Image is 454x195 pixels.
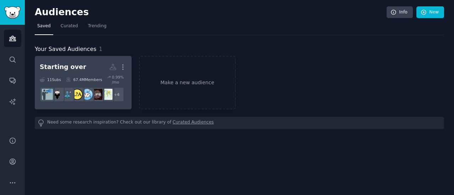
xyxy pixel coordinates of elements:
a: Curated [58,21,81,35]
span: 1 [99,46,103,52]
img: careerchange [62,89,73,100]
a: New [416,6,444,18]
span: Your Saved Audiences [35,45,96,54]
span: Curated [61,23,78,29]
img: Life [92,89,103,100]
img: AskReddit [82,89,93,100]
img: GummySearch logo [4,6,21,19]
img: IWantOut [101,89,112,100]
div: 67.4M Members [66,75,102,85]
a: Saved [35,21,53,35]
a: Make a new audience [139,56,236,109]
h2: Audiences [35,7,387,18]
img: Advice [42,89,53,100]
div: Need some research inspiration? Check out our library of [35,117,444,129]
a: Info [387,6,413,18]
div: + 4 [109,87,124,102]
div: 0.99 % /mo [112,75,127,85]
a: Starting over11Subs67.4MMembers0.99% /mo+4IWantOutLifeAskRedditLifeAdvicecareerchangecareerguidan... [35,56,132,109]
div: Starting over [40,63,86,71]
a: Trending [85,21,109,35]
div: 11 Sub s [40,75,61,85]
span: Trending [88,23,106,29]
img: LifeAdvice [72,89,83,100]
span: Saved [37,23,51,29]
a: Curated Audiences [173,119,214,127]
img: careerguidance [52,89,63,100]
